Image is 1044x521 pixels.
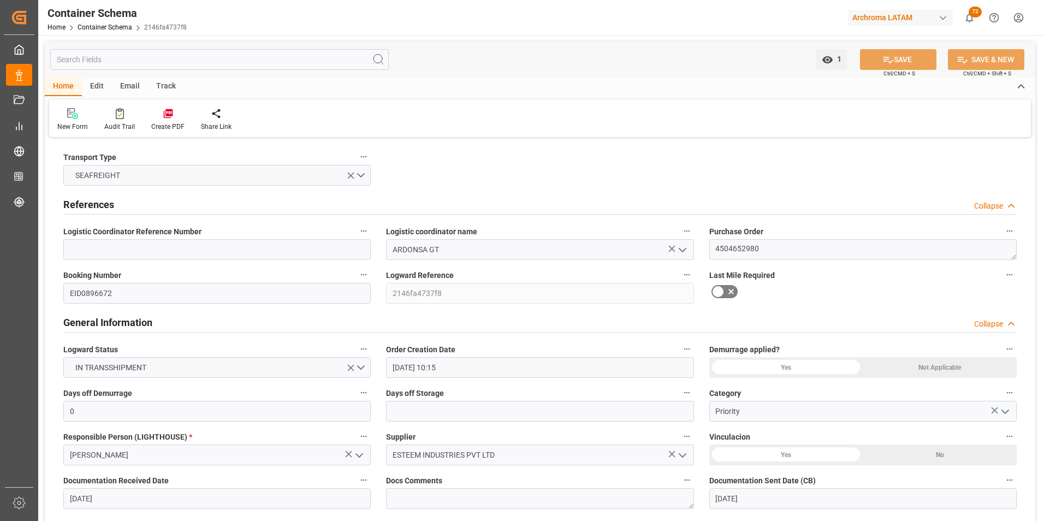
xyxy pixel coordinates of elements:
h2: References [63,197,114,212]
span: Order Creation Date [386,344,455,356]
span: Purchase Order [709,226,763,238]
button: Supplier [680,429,694,443]
div: New Form [57,122,88,132]
span: Category [709,388,741,399]
button: show 72 new notifications [957,5,982,30]
button: open menu [673,241,690,258]
input: enter supplier [386,445,693,465]
button: Booking Number [357,268,371,282]
span: Responsible Person (LIGHTHOUSE) [63,431,192,443]
div: Home [45,78,82,96]
div: Collapse [974,200,1003,212]
h2: General Information [63,315,152,330]
span: Booking Number [63,270,121,281]
div: Edit [82,78,112,96]
button: open menu [351,447,367,464]
span: Logistic coordinator name [386,226,477,238]
div: Share Link [201,122,232,132]
input: Type to search/select [709,401,1017,422]
button: open menu [996,403,1012,420]
span: IN TRANSSHIPMENT [70,362,152,374]
button: Days off Demurrage [357,386,371,400]
input: Search Fields [50,49,389,70]
button: Logward Reference [680,268,694,282]
span: Docs Comments [386,475,442,487]
button: open menu [63,165,371,186]
button: Days off Storage [680,386,694,400]
input: Type to search/select [63,445,371,465]
button: Last Mile Required [1003,268,1017,282]
a: Container Schema [78,23,132,31]
input: DD.MM.YYYY HH:MM [386,357,693,378]
div: Yes [709,357,863,378]
button: Logistic Coordinator Reference Number [357,224,371,238]
button: open menu [673,447,690,464]
span: Days off Storage [386,388,444,399]
button: Documentation Received Date [357,473,371,487]
a: Home [48,23,66,31]
button: SAVE [860,49,936,70]
button: Vinculacion [1003,429,1017,443]
button: Docs Comments [680,473,694,487]
button: Transport Type [357,150,371,164]
div: Create PDF [151,122,185,132]
div: No [863,445,1017,465]
span: Demurrage applied? [709,344,780,356]
button: open menu [63,357,371,378]
span: Logward Status [63,344,118,356]
span: Vinculacion [709,431,750,443]
button: open menu [816,49,847,70]
span: Last Mile Required [709,270,775,281]
div: Yes [709,445,863,465]
button: Category [1003,386,1017,400]
span: Ctrl/CMD + Shift + S [963,69,1011,78]
span: Logistic Coordinator Reference Number [63,226,201,238]
button: Help Center [982,5,1006,30]
input: DD.MM.YYYY [63,488,371,509]
button: Logward Status [357,342,371,356]
span: Ctrl/CMD + S [883,69,915,78]
span: 72 [969,7,982,17]
div: Not Applicable [863,357,1017,378]
span: 1 [833,55,841,63]
button: Order Creation Date [680,342,694,356]
span: SEAFREIGHT [70,170,126,181]
input: DD.MM.YYYY [709,488,1017,509]
span: Supplier [386,431,416,443]
button: Purchase Order [1003,224,1017,238]
button: Documentation Sent Date (CB) [1003,473,1017,487]
div: Track [148,78,184,96]
div: Collapse [974,318,1003,330]
span: Days off Demurrage [63,388,132,399]
span: Documentation Received Date [63,475,169,487]
textarea: 4504652980 [709,239,1017,260]
div: Audit Trail [104,122,135,132]
button: SAVE & NEW [948,49,1024,70]
span: Logward Reference [386,270,454,281]
button: Responsible Person (LIGHTHOUSE) * [357,429,371,443]
button: Archroma LATAM [848,7,957,28]
span: Transport Type [63,152,116,163]
div: Container Schema [48,5,187,21]
div: Email [112,78,148,96]
button: Demurrage applied? [1003,342,1017,356]
div: Archroma LATAM [848,10,953,26]
span: Documentation Sent Date (CB) [709,475,816,487]
button: Logistic coordinator name [680,224,694,238]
